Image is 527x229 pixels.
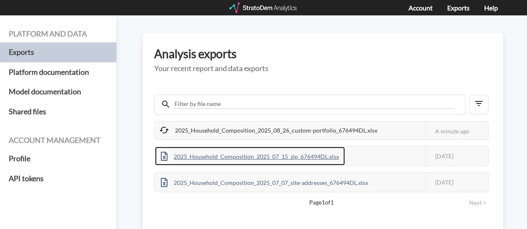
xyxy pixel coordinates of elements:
[426,173,488,192] div: [DATE]
[9,149,108,169] a: Profile
[9,82,108,102] a: Model documentation
[155,178,374,185] a: 2025_Household_Composition_2025_07_07_site-addresses_676494DL.xlsx
[409,4,433,12] a: Account
[155,152,345,159] a: 2025_Household_Composition_2025_07_15_zip_676494DL.xlsx
[9,136,108,145] h4: Account management
[484,4,498,12] a: Help
[9,42,108,62] a: Exports
[9,30,108,38] h4: Platform and data
[447,4,470,12] a: Exports
[9,62,108,82] a: Platform documentation
[155,147,345,165] div: 2025_Household_Composition_2025_07_15_zip_676494DL.xlsx
[426,122,488,140] div: A minute ago
[154,64,492,73] h5: Your recent report and data exports
[174,99,454,109] input: Filter by file name
[183,198,460,207] span: Page 1 of 1
[154,47,492,60] h3: Analysis exports
[426,147,488,165] div: [DATE]
[9,169,108,189] a: API tokens
[9,102,108,122] a: Shared files
[155,122,383,139] div: 2025_Household_Composition_2025_08_26_custom-portfolio_676494DL.xlsx
[467,198,489,207] button: Next >
[155,173,374,192] div: 2025_Household_Composition_2025_07_07_site-addresses_676494DL.xlsx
